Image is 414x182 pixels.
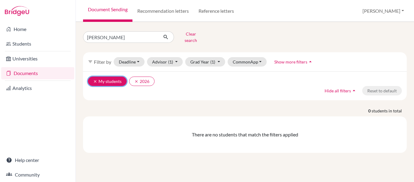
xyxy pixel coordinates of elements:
[174,29,208,45] button: Clear search
[1,82,74,94] a: Analytics
[368,108,372,114] strong: 0
[134,79,139,84] i: clear
[1,154,74,166] a: Help center
[1,38,74,50] a: Students
[362,86,402,95] button: Reset to default
[1,169,74,181] a: Community
[319,86,362,95] button: Hide all filtersarrow_drop_up
[114,57,145,67] button: Deadline
[94,59,111,65] span: Filter by
[185,57,225,67] button: Grad Year(1)
[372,108,407,114] span: students in total
[1,53,74,65] a: Universities
[147,57,183,67] button: Advisor(1)
[274,59,307,64] span: Show more filters
[351,88,357,94] i: arrow_drop_up
[88,59,93,64] i: filter_list
[325,88,351,93] span: Hide all filters
[210,59,215,64] span: (1)
[85,131,404,138] div: There are no students that match the filters applied
[307,59,313,65] i: arrow_drop_up
[360,5,407,17] button: [PERSON_NAME]
[129,77,155,86] button: clear2026
[1,67,74,79] a: Documents
[5,6,29,16] img: Bridge-U
[88,77,127,86] button: clearMy students
[83,31,158,43] input: Find student by name...
[93,79,97,84] i: clear
[228,57,267,67] button: CommonApp
[168,59,173,64] span: (1)
[1,23,74,35] a: Home
[269,57,319,67] button: Show more filtersarrow_drop_up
